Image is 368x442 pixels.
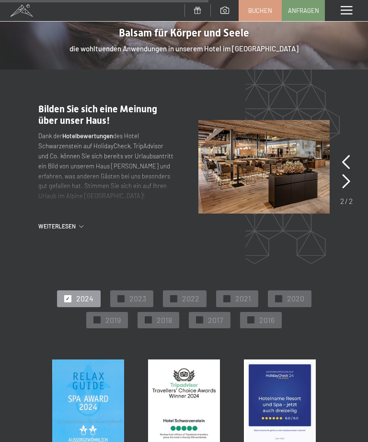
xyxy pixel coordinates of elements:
span: Weiterlesen [38,222,79,230]
span: 2 [349,196,353,205]
span: 2018 [157,315,172,325]
span: 2020 [287,293,304,304]
span: 2 [340,196,344,205]
span: / [345,196,348,205]
span: 2023 [129,293,146,304]
span: ✓ [198,317,202,323]
a: Anfragen [282,0,324,21]
span: ✓ [225,295,229,302]
span: 2019 [105,315,121,325]
span: Anfragen [288,6,319,15]
a: Buchen [239,0,281,21]
span: ✓ [172,295,175,302]
span: ✓ [147,317,150,323]
span: 2024 [76,293,93,304]
span: 2016 [259,315,275,325]
span: 2017 [208,315,223,325]
span: Bilden Sie sich eine Meinung über unser Haus! [38,103,157,126]
span: 2021 [235,293,251,304]
span: Buchen [248,6,272,15]
span: ✓ [66,295,69,302]
span: ✓ [119,295,123,302]
span: ✓ [95,317,99,323]
span: 2022 [182,293,199,304]
strong: Hotelbewertungen [62,132,113,140]
p: Dank der des Hotel Schwarzenstein auf HolidayCheck, TripAdvisor und Co. können Sie sich bereits v... [38,131,174,201]
span: ✓ [249,317,253,323]
span: ✓ [276,295,280,302]
img: Unser Hotel im Ahrntal, Urlaubsrefugium für Wellnessfans und Aktive [198,120,330,214]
